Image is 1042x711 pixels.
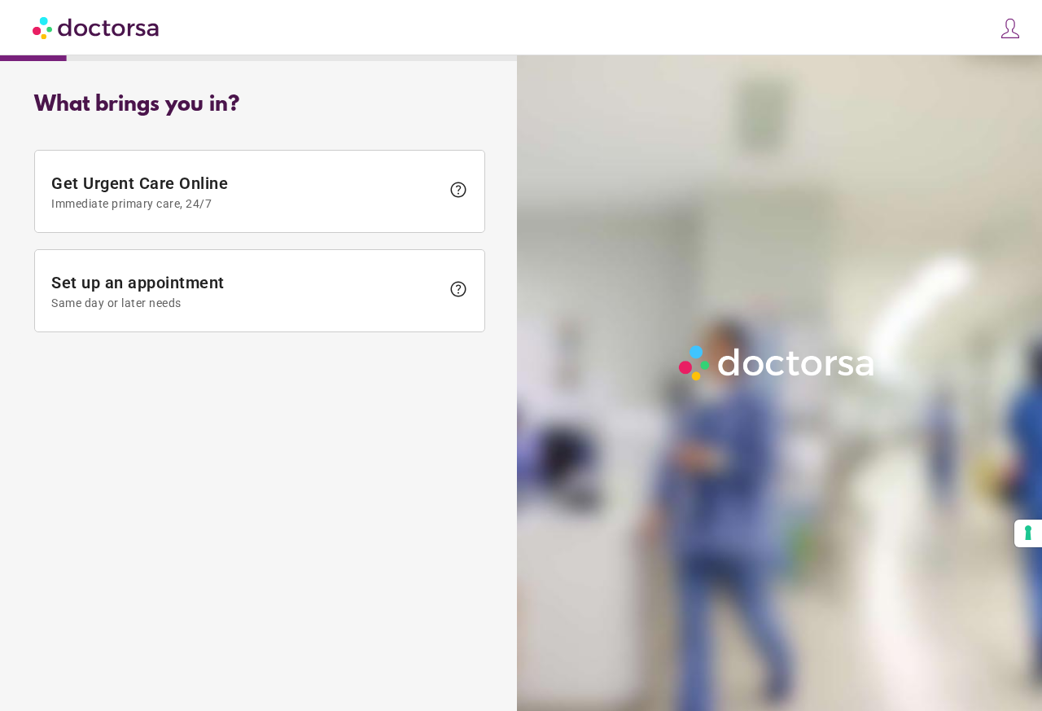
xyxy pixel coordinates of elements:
span: help [449,180,468,200]
img: Logo-Doctorsa-trans-White-partial-flat.png [673,340,882,386]
span: Set up an appointment [51,273,440,309]
span: Immediate primary care, 24/7 [51,197,440,210]
span: Same day or later needs [51,296,440,309]
button: Your consent preferences for tracking technologies [1014,520,1042,547]
span: Get Urgent Care Online [51,173,440,210]
div: What brings you in? [34,93,485,117]
img: icons8-customer-100.png [999,17,1022,40]
img: Doctorsa.com [33,9,161,46]
span: help [449,279,468,299]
